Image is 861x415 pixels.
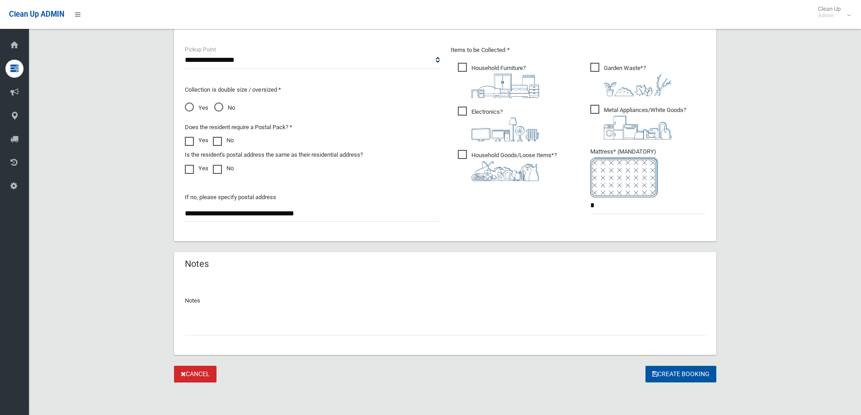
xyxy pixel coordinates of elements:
span: Metal Appliances/White Goods [590,105,686,140]
label: No [213,135,234,146]
img: 4fd8a5c772b2c999c83690221e5242e0.png [604,74,672,96]
span: Clean Up ADMIN [9,10,64,19]
span: No [214,103,235,113]
span: Household Goods/Loose Items* [458,150,557,181]
button: Create Booking [645,366,716,382]
header: Notes [174,255,220,273]
label: Yes [185,163,208,174]
span: Clean Up [814,5,850,19]
label: Yes [185,135,208,146]
label: Is the resident's postal address the same as their residential address? [185,149,363,160]
img: 394712a680b73dbc3d2a6a3a7ffe5a07.png [471,117,539,141]
label: If no, please specify postal address [185,192,276,203]
span: Household Furniture [458,63,539,98]
i: ? [471,108,539,141]
img: 36c1b0289cb1767239cdd3de9e694f19.png [604,116,672,140]
label: No [213,163,234,174]
img: aa9efdbe659d29b613fca23ba79d85cb.png [471,74,539,98]
span: Yes [185,103,208,113]
i: ? [471,152,557,181]
span: Garden Waste* [590,63,672,96]
a: Cancel [174,366,216,382]
p: Items to be Collected * [451,45,706,56]
i: ? [471,65,539,98]
span: Electronics [458,107,539,141]
img: e7408bece873d2c1783593a074e5cb2f.png [590,157,658,197]
small: Admin [818,12,841,19]
span: Mattress* (MANDATORY) [590,148,706,197]
i: ? [604,65,672,96]
label: Does the resident require a Postal Pack? * [185,122,292,133]
i: ? [604,107,686,140]
p: Collection is double size / oversized * [185,84,440,95]
img: b13cc3517677393f34c0a387616ef184.png [471,161,539,181]
p: Notes [185,295,706,306]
